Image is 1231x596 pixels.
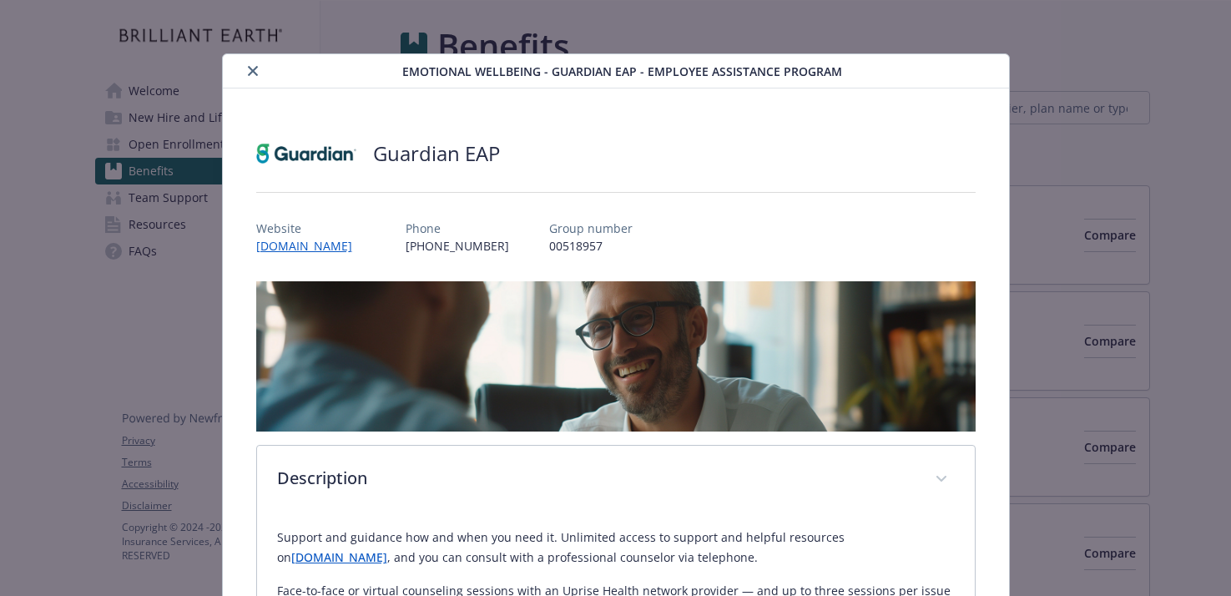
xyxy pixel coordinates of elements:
p: Description [277,466,915,491]
p: Group number [549,220,633,237]
img: banner [256,281,976,432]
img: Guardian [256,129,356,179]
p: 00518957 [549,237,633,255]
p: [PHONE_NUMBER] [406,237,509,255]
h2: Guardian EAP [373,139,500,168]
a: [DOMAIN_NAME] [291,549,387,565]
p: Website [256,220,366,237]
div: Description [257,446,975,514]
span: Emotional Wellbeing - Guardian EAP - Employee Assistance Program [402,63,842,80]
p: Support and guidance how and when you need it. Unlimited access to support and helpful resources ... [277,528,955,568]
a: [DOMAIN_NAME] [256,238,366,254]
p: Phone [406,220,509,237]
button: close [243,61,263,81]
